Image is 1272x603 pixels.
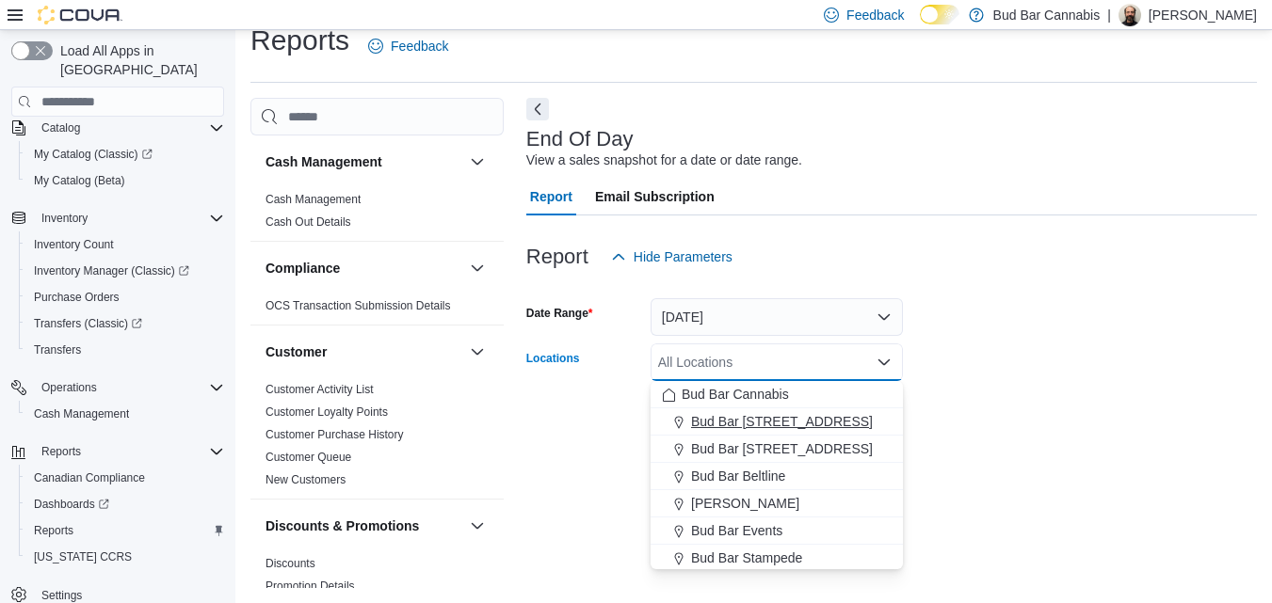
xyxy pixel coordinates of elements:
[26,143,160,166] a: My Catalog (Classic)
[26,339,89,361] a: Transfers
[266,579,355,594] span: Promotion Details
[26,260,224,282] span: Inventory Manager (Classic)
[34,147,153,162] span: My Catalog (Classic)
[34,470,145,485] span: Canadian Compliance
[26,467,224,489] span: Canadian Compliance
[19,231,232,258] button: Inventory Count
[266,516,462,535] button: Discounts & Promotions
[34,207,224,230] span: Inventory
[691,412,873,431] span: Bud Bar [STREET_ADDRESS]
[4,205,232,231] button: Inventory
[19,491,232,517] a: Dashboards
[19,284,232,310] button: Purchase Orders
[250,378,504,499] div: Customer
[26,493,224,516] span: Dashboards
[466,341,489,363] button: Customer
[526,98,549,120] button: Next
[530,178,572,215] span: Report
[691,494,799,513] span: [PERSON_NAME]
[26,260,197,282] a: Inventory Manager (Classic)
[26,339,224,361] span: Transfers
[595,178,715,215] span: Email Subscription
[266,214,351,230] span: Cash Out Details
[250,188,504,241] div: Cash Management
[691,521,782,540] span: Bud Bar Events
[266,193,361,206] a: Cash Management
[34,406,129,421] span: Cash Management
[466,515,489,537] button: Discounts & Promotions
[526,306,593,321] label: Date Range
[41,444,81,459] span: Reports
[526,351,580,366] label: Locations
[266,427,404,442] span: Customer Purchase History
[34,497,109,512] span: Dashboards
[34,342,81,357] span: Transfers
[19,258,232,284] a: Inventory Manager (Classic)
[250,22,349,59] h1: Reports
[651,490,903,517] button: [PERSON_NAME]
[41,380,97,395] span: Operations
[266,259,340,278] h3: Compliance
[26,143,224,166] span: My Catalog (Classic)
[34,376,105,399] button: Operations
[26,546,224,568] span: Washington CCRS
[34,117,88,139] button: Catalog
[651,463,903,490] button: Bud Bar Beltline
[4,438,232,465] button: Reports
[26,286,127,309] a: Purchase Orders
[266,152,462,171] button: Cash Management
[920,5,959,24] input: Dark Mode
[266,192,361,207] span: Cash Management
[1119,4,1141,26] div: Jeremy S
[526,128,634,151] h3: End Of Day
[4,374,232,401] button: Operations
[266,342,327,361] h3: Customer
[846,6,904,24] span: Feedback
[651,408,903,436] button: Bud Bar [STREET_ADDRESS]
[34,173,125,188] span: My Catalog (Beta)
[41,588,82,603] span: Settings
[266,405,388,420] span: Customer Loyalty Points
[266,152,382,171] h3: Cash Management
[877,355,892,370] button: Close list of options
[466,257,489,279] button: Compliance
[266,382,374,397] span: Customer Activity List
[250,294,504,325] div: Compliance
[19,517,232,544] button: Reports
[26,286,224,309] span: Purchase Orders
[682,385,789,404] span: Bud Bar Cannabis
[993,4,1101,26] p: Bud Bar Cannabis
[266,215,351,229] a: Cash Out Details
[26,403,137,425] a: Cash Management
[266,298,451,313] span: OCS Transaction Submission Details
[19,337,232,363] button: Transfers
[526,246,588,268] h3: Report
[651,381,903,408] button: Bud Bar Cannabis
[266,428,404,441] a: Customer Purchase History
[19,167,232,194] button: My Catalog (Beta)
[266,556,315,571] span: Discounts
[651,381,903,572] div: Choose from the following options
[34,263,189,278] span: Inventory Manager (Classic)
[266,516,419,535] h3: Discounts & Promotions
[266,473,346,486] a: New Customers
[651,436,903,463] button: Bud Bar [STREET_ADDRESS]
[34,376,224,399] span: Operations
[466,151,489,173] button: Cash Management
[34,290,120,305] span: Purchase Orders
[19,544,232,570] button: [US_STATE] CCRS
[651,298,903,336] button: [DATE]
[26,312,224,335] span: Transfers (Classic)
[691,548,802,567] span: Bud Bar Stampede
[53,41,224,79] span: Load All Apps in [GEOGRAPHIC_DATA]
[651,517,903,545] button: Bud Bar Events
[26,312,150,335] a: Transfers (Classic)
[691,439,873,458] span: Bud Bar [STREET_ADDRESS]
[41,120,80,135] span: Catalog
[651,545,903,572] button: Bud Bar Stampede
[26,233,121,256] a: Inventory Count
[26,169,133,192] a: My Catalog (Beta)
[34,316,142,331] span: Transfers (Classic)
[34,440,224,463] span: Reports
[266,451,351,464] a: Customer Queue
